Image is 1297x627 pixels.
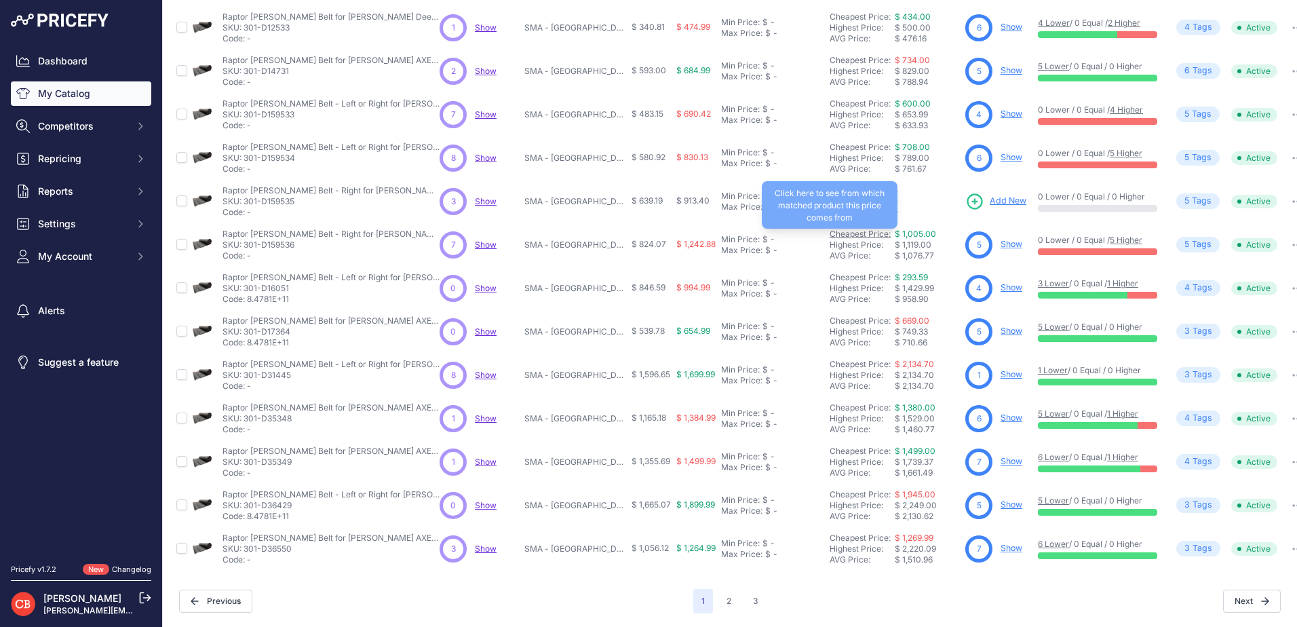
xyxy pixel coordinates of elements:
[977,239,982,251] span: 5
[632,109,663,119] span: $ 483.15
[11,49,151,548] nav: Sidebar
[721,245,762,256] div: Max Price:
[765,288,771,299] div: $
[762,17,768,28] div: $
[475,22,497,33] span: Show
[895,66,929,76] span: $ 829.00
[1207,238,1212,251] span: s
[895,55,930,65] a: $ 734.00
[475,500,497,510] a: Show
[895,12,931,22] a: $ 434.00
[524,22,626,33] p: SMA - [GEOGRAPHIC_DATA], [GEOGRAPHIC_DATA]
[475,66,497,76] a: Show
[830,337,895,348] div: AVG Price:
[524,66,626,77] p: SMA - [GEOGRAPHIC_DATA], [GEOGRAPHIC_DATA]
[768,321,775,332] div: -
[721,375,762,386] div: Max Price:
[895,489,935,499] a: $ 1,945.00
[11,212,151,236] button: Settings
[676,65,710,75] span: $ 684.99
[38,152,127,166] span: Repricing
[830,316,891,326] a: Cheapest Price:
[112,565,151,574] a: Changelog
[771,158,777,169] div: -
[222,272,440,283] p: Raptor [PERSON_NAME] Belt - Left or Right for [PERSON_NAME], AXE16051
[1176,150,1220,166] span: Tag
[765,245,771,256] div: $
[222,164,440,174] p: Code: -
[830,326,895,337] div: Highest Price:
[1176,367,1220,383] span: Tag
[524,240,626,250] p: SMA - [GEOGRAPHIC_DATA], [GEOGRAPHIC_DATA]
[775,188,885,223] span: Click here to see from which matched product this price comes from
[632,195,663,206] span: $ 639.19
[895,294,960,305] div: $ 958.90
[1176,107,1220,122] span: Tag
[830,489,891,499] a: Cheapest Price:
[222,22,440,33] p: SKU: 301-D12533
[895,446,935,456] a: $ 1,499.00
[11,81,151,106] a: My Catalog
[222,153,440,164] p: SKU: 301-D159534
[11,147,151,171] button: Repricing
[1038,322,1069,332] a: 5 Lower
[721,191,760,202] div: Min Price:
[895,283,934,293] span: $ 1,429.99
[1231,21,1277,35] span: Active
[451,109,456,121] span: 7
[771,332,777,343] div: -
[222,240,440,250] p: SKU: 301-D159536
[475,544,497,554] a: Show
[895,240,931,250] span: $ 1,119.00
[1038,235,1157,246] p: 0 Lower / 0 Equal /
[451,152,456,164] span: 8
[1176,237,1220,252] span: Tag
[721,332,762,343] div: Max Price:
[830,66,895,77] div: Highest Price:
[475,196,497,206] a: Show
[1231,64,1277,78] span: Active
[830,98,891,109] a: Cheapest Price:
[721,104,760,115] div: Min Price:
[721,288,762,299] div: Max Price:
[1184,21,1190,34] span: 4
[1110,148,1142,158] a: 5 Higher
[768,104,775,115] div: -
[451,369,456,381] span: 8
[830,240,895,250] div: Highest Price:
[524,153,626,164] p: SMA - [GEOGRAPHIC_DATA], [GEOGRAPHIC_DATA]
[830,402,891,413] a: Cheapest Price:
[1207,108,1212,121] span: s
[632,326,665,336] span: $ 539.78
[676,109,711,119] span: $ 690.42
[895,22,931,33] span: $ 500.00
[1038,18,1070,28] a: 4 Lower
[977,65,982,77] span: 5
[632,152,665,162] span: $ 580.92
[762,321,768,332] div: $
[475,109,497,119] a: Show
[1184,195,1189,208] span: 5
[721,147,760,158] div: Min Price:
[765,28,771,39] div: $
[721,28,762,39] div: Max Price:
[895,229,936,239] a: $ 1,005.00
[1184,64,1190,77] span: 6
[1038,408,1069,419] a: 5 Lower
[11,14,109,27] img: Pricefy Logo
[222,250,440,261] p: Code: -
[830,120,895,131] div: AVG Price:
[222,283,440,294] p: SKU: 301-D16051
[1110,235,1142,245] a: 5 Higher
[1038,18,1157,28] p: / 0 Equal /
[830,250,895,261] div: AVG Price:
[1001,152,1022,162] a: Show
[830,153,895,164] div: Highest Price:
[1231,238,1277,252] span: Active
[1231,195,1277,208] span: Active
[1176,193,1220,209] span: Tag
[1001,282,1022,292] a: Show
[475,370,497,380] span: Show
[1231,151,1277,165] span: Active
[222,229,440,240] p: Raptor [PERSON_NAME] Belt - Right for [PERSON_NAME], AH159536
